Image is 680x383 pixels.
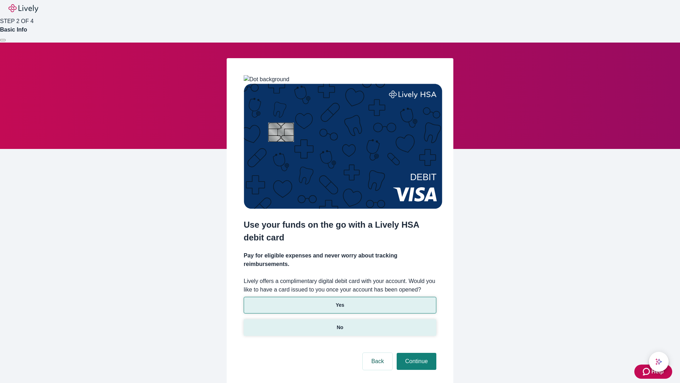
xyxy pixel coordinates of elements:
[397,353,436,370] button: Continue
[244,251,436,268] h4: Pay for eligible expenses and never worry about tracking reimbursements.
[244,84,442,209] img: Debit card
[244,319,436,336] button: No
[244,297,436,313] button: Yes
[336,301,344,309] p: Yes
[651,367,664,376] span: Help
[337,324,344,331] p: No
[655,358,662,365] svg: Lively AI Assistant
[649,352,669,372] button: chat
[244,218,436,244] h2: Use your funds on the go with a Lively HSA debit card
[363,353,392,370] button: Back
[643,367,651,376] svg: Zendesk support icon
[8,4,38,13] img: Lively
[244,75,289,84] img: Dot background
[634,365,672,379] button: Zendesk support iconHelp
[244,277,436,294] label: Lively offers a complimentary digital debit card with your account. Would you like to have a card...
